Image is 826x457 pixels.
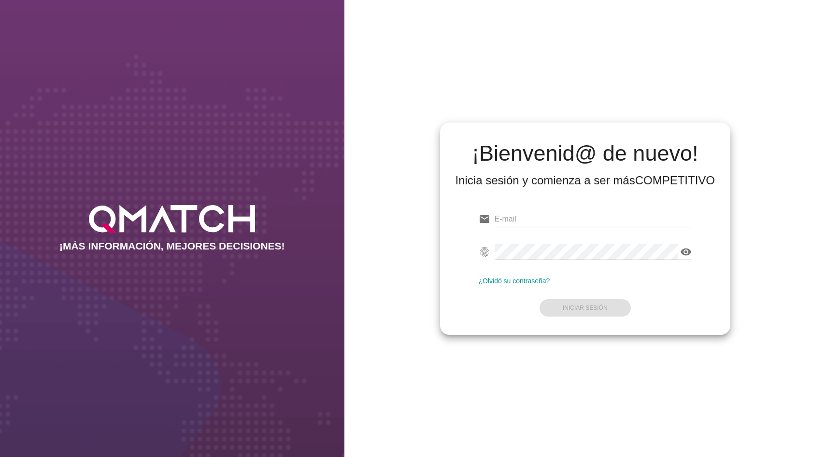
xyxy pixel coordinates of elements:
i: fingerprint [479,246,490,258]
i: email [479,213,490,225]
input: E-mail [495,211,692,227]
div: Inicia sesión y comienza a ser más [456,173,715,188]
a: ¿Olvidó su contraseña? [479,277,550,285]
i: visibility [680,246,692,258]
strong: COMPETITIVO [635,174,715,187]
h2: ¡Bienvenid@ de nuevo! [456,142,715,165]
h2: ¡MÁS INFORMACIÓN, MEJORES DECISIONES! [59,240,285,252]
